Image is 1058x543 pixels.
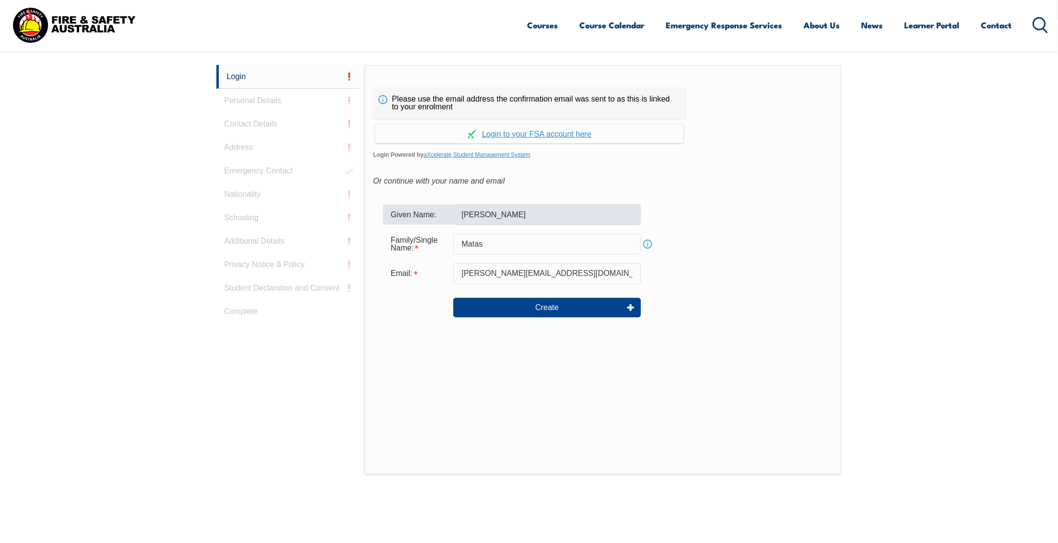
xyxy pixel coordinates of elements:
a: Contact [981,12,1012,38]
img: Log in withaxcelerate [467,130,476,139]
a: News [862,12,883,38]
div: Given Name: [383,205,453,224]
div: Please use the email address the confirmation email was sent to as this is linked to your enrolment [373,87,686,119]
div: Or continue with your name and email [373,174,833,188]
a: Login [216,65,359,89]
span: Login Powered by [373,147,833,162]
a: aXcelerate Student Management System [423,151,530,158]
a: Emergency Response Services [666,12,783,38]
a: Courses [528,12,558,38]
a: Info [641,237,655,251]
div: Email is required. [383,264,453,283]
a: Course Calendar [580,12,645,38]
button: Create [453,298,641,317]
a: Learner Portal [905,12,960,38]
div: Family/Single Name is required. [383,231,453,257]
a: About Us [804,12,840,38]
